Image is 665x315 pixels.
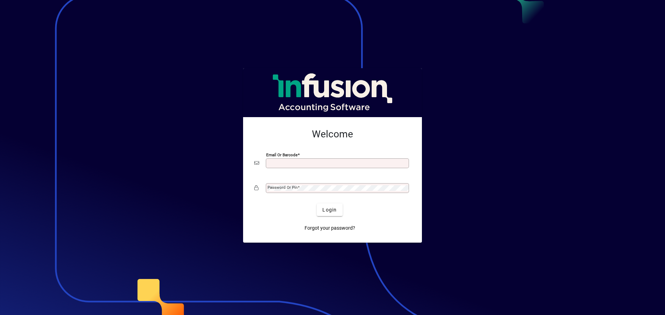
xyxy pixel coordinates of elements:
[305,224,355,232] span: Forgot your password?
[322,206,337,214] span: Login
[317,203,342,216] button: Login
[268,185,298,190] mat-label: Password or Pin
[254,128,411,140] h2: Welcome
[302,222,358,234] a: Forgot your password?
[266,152,298,157] mat-label: Email or Barcode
